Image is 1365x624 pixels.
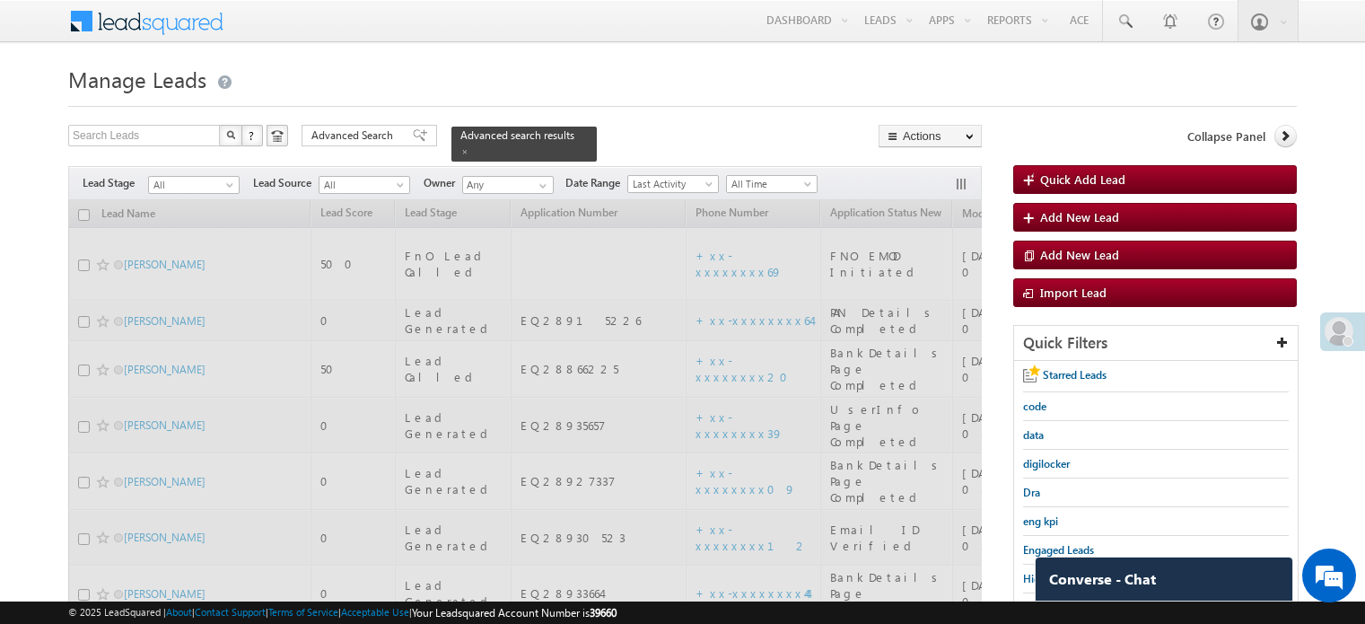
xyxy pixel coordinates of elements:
[1023,457,1070,470] span: digilocker
[1014,326,1298,361] div: Quick Filters
[412,606,617,620] span: Your Leadsquared Account Number is
[462,176,554,194] input: Type to Search
[1040,209,1119,224] span: Add New Lead
[1187,128,1265,145] span: Collapse Panel
[253,175,319,191] span: Lead Source
[565,175,627,191] span: Date Range
[727,176,812,192] span: All Time
[166,606,192,618] a: About
[1023,400,1046,413] span: code
[268,606,338,618] a: Terms of Service
[249,127,257,143] span: ?
[83,175,148,191] span: Lead Stage
[879,125,982,147] button: Actions
[424,175,462,191] span: Owner
[319,176,410,194] a: All
[1023,486,1040,499] span: Dra
[1040,285,1107,300] span: Import Lead
[529,177,552,195] a: Show All Items
[226,130,235,139] img: Search
[1040,171,1125,187] span: Quick Add Lead
[1023,543,1094,557] span: Engaged Leads
[460,128,574,142] span: Advanced search results
[1040,247,1119,262] span: Add New Lead
[319,177,405,193] span: All
[68,65,206,93] span: Manage Leads
[628,176,713,192] span: Last Activity
[311,127,398,144] span: Advanced Search
[726,175,818,193] a: All Time
[341,606,409,618] a: Acceptable Use
[1043,368,1107,382] span: Starred Leads
[1049,571,1156,587] span: Converse - Chat
[590,606,617,620] span: 39660
[149,177,234,193] span: All
[1023,572,1046,585] span: High
[68,604,617,621] span: © 2025 LeadSquared | | | | |
[1023,514,1058,528] span: eng kpi
[148,176,240,194] a: All
[627,175,719,193] a: Last Activity
[1023,428,1044,442] span: data
[195,606,266,618] a: Contact Support
[241,125,263,146] button: ?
